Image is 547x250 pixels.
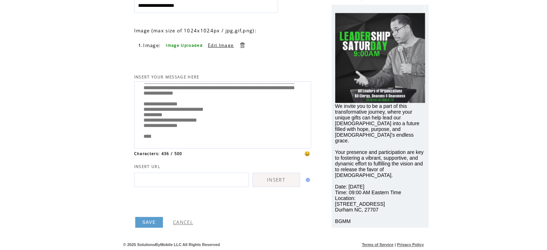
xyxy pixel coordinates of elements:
[143,42,161,49] span: Image:
[134,164,160,169] span: INSERT URL
[166,43,203,48] span: Image Uploaded
[208,42,234,48] a: Edit Image
[395,242,396,247] span: |
[135,217,163,228] a: SAVE
[252,173,300,187] a: INSERT
[123,242,220,247] span: © 2025 SolutionsByMobile LLC All Rights Reserved
[173,219,193,226] a: CANCEL
[239,42,246,49] a: Delete this item
[397,242,424,247] a: Privacy Policy
[134,151,182,156] span: Characters: 436 / 500
[362,242,393,247] a: Terms of Service
[138,43,143,48] span: 1.
[134,27,256,34] span: Image (max size of 1024x1024px / jpg,gif,png):
[304,150,311,157] span: 😀
[134,74,200,79] span: INSERT YOUR MESSAGE HERE
[335,103,424,224] span: We invite you to be a part of this transformative journey, where your unique gifts can help lead ...
[304,178,310,182] img: help.gif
